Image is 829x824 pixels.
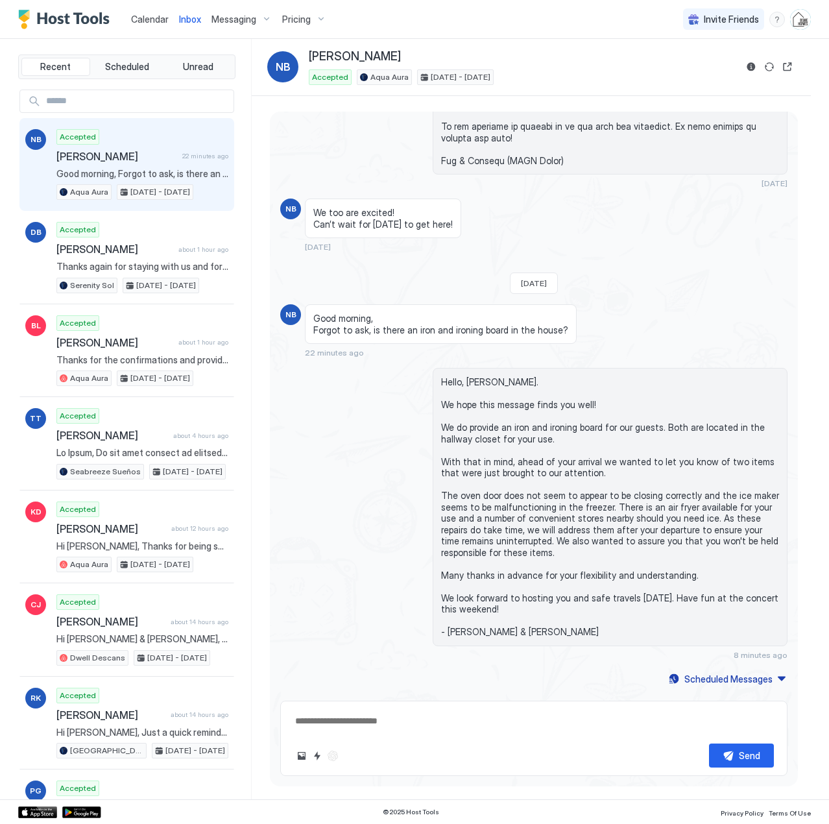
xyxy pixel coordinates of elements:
[18,806,57,818] a: App Store
[40,61,71,73] span: Recent
[56,336,173,349] span: [PERSON_NAME]
[734,650,787,660] span: 8 minutes ago
[41,90,234,112] input: Input Field
[769,12,785,27] div: menu
[684,672,773,686] div: Scheduled Messages
[60,131,96,143] span: Accepted
[312,71,348,83] span: Accepted
[131,12,169,26] a: Calendar
[56,522,166,535] span: [PERSON_NAME]
[147,652,207,664] span: [DATE] - [DATE]
[309,748,325,764] button: Quick reply
[130,559,190,570] span: [DATE] - [DATE]
[30,226,42,238] span: DB
[18,55,235,79] div: tab-group
[163,466,222,478] span: [DATE] - [DATE]
[521,278,547,288] span: [DATE]
[211,14,256,25] span: Messaging
[30,134,42,145] span: NB
[178,245,228,254] span: about 1 hour ago
[165,745,225,757] span: [DATE] - [DATE]
[309,49,401,64] span: [PERSON_NAME]
[60,317,96,329] span: Accepted
[739,749,760,762] div: Send
[56,727,228,738] span: Hi [PERSON_NAME], Just a quick reminder that check-out from [GEOGRAPHIC_DATA] is [DATE] before 11...
[60,410,96,422] span: Accepted
[56,429,168,442] span: [PERSON_NAME]
[30,506,42,518] span: KD
[183,61,213,73] span: Unread
[70,186,108,198] span: Aqua Aura
[769,805,811,819] a: Terms Of Use
[21,58,90,76] button: Recent
[721,809,763,817] span: Privacy Policy
[704,14,759,25] span: Invite Friends
[62,806,101,818] a: Google Play Store
[171,710,228,719] span: about 14 hours ago
[30,413,42,424] span: TT
[171,618,228,626] span: about 14 hours ago
[790,9,811,30] div: User profile
[60,224,96,236] span: Accepted
[13,780,44,811] iframe: Intercom live chat
[163,58,232,76] button: Unread
[18,10,115,29] a: Host Tools Logo
[178,338,228,346] span: about 1 hour ago
[285,203,296,215] span: NB
[762,59,777,75] button: Sync reservation
[56,150,177,163] span: [PERSON_NAME]
[370,71,409,83] span: Aqua Aura
[70,559,108,570] span: Aqua Aura
[56,243,173,256] span: [PERSON_NAME]
[56,615,165,628] span: [PERSON_NAME]
[313,313,568,335] span: Good morning, Forgot to ask, is there an iron and ironing board in the house?
[56,540,228,552] span: Hi [PERSON_NAME], Thanks for being such a great guest and taking good care of our home. We gladly...
[31,320,41,332] span: BL
[171,524,228,533] span: about 12 hours ago
[383,808,439,816] span: © 2025 Host Tools
[721,805,763,819] a: Privacy Policy
[276,59,291,75] span: NB
[282,14,311,25] span: Pricing
[105,61,149,73] span: Scheduled
[56,168,228,180] span: Good morning, Forgot to ask, is there an iron and ironing board in the house?
[667,670,787,688] button: Scheduled Messages
[130,186,190,198] span: [DATE] - [DATE]
[56,261,228,273] span: Thanks again for staying with us and for informing us of your departure from [PERSON_NAME]. Safe ...
[60,690,96,701] span: Accepted
[182,152,228,160] span: 22 minutes ago
[60,503,96,515] span: Accepted
[431,71,490,83] span: [DATE] - [DATE]
[294,748,309,764] button: Upload image
[769,809,811,817] span: Terms Of Use
[709,744,774,768] button: Send
[30,599,41,611] span: CJ
[70,466,141,478] span: Seabreeze Sueños
[441,376,779,638] span: Hello, [PERSON_NAME]. We hope this message finds you well! We do provide an iron and ironing boar...
[60,596,96,608] span: Accepted
[130,372,190,384] span: [DATE] - [DATE]
[70,652,125,664] span: Dwell Descans
[70,280,114,291] span: Serenity Sol
[56,354,228,366] span: Thanks for the confirmations and providing a copy of your ID, Bill. In the unlikely event that an...
[131,14,169,25] span: Calendar
[179,12,201,26] a: Inbox
[743,59,759,75] button: Reservation information
[30,692,41,704] span: RK
[56,709,165,721] span: [PERSON_NAME]
[136,280,196,291] span: [DATE] - [DATE]
[305,348,364,357] span: 22 minutes ago
[70,372,108,384] span: Aqua Aura
[60,782,96,794] span: Accepted
[56,633,228,645] span: Hi [PERSON_NAME] & [PERSON_NAME], my friend [PERSON_NAME] and I are visiting from the [GEOGRAPHIC...
[305,242,331,252] span: [DATE]
[173,431,228,440] span: about 4 hours ago
[93,58,162,76] button: Scheduled
[762,178,787,188] span: [DATE]
[285,309,296,321] span: NB
[313,207,453,230] span: We too are excited! Can’t wait for [DATE] to get here!
[780,59,795,75] button: Open reservation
